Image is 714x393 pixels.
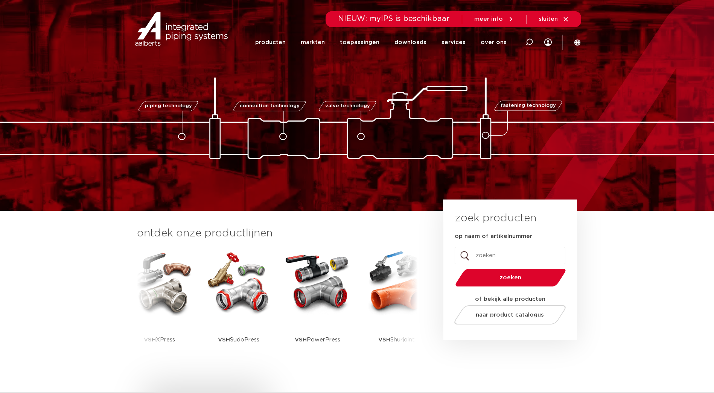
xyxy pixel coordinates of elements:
[452,305,568,324] a: naar product catalogus
[539,16,569,23] a: sluiten
[295,316,340,363] p: PowerPress
[137,226,418,241] h3: ontdek onze productlijnen
[441,28,466,57] a: services
[340,28,379,57] a: toepassingen
[205,248,273,363] a: VSHSudoPress
[255,28,286,57] a: producten
[325,104,370,108] span: valve technology
[539,16,558,22] span: sluiten
[474,16,514,23] a: meer info
[378,316,415,363] p: Shurjoint
[475,296,545,302] strong: of bekijk alle producten
[218,337,230,343] strong: VSH
[239,104,299,108] span: connection technology
[475,275,547,280] span: zoeken
[455,247,565,264] input: zoeken
[301,28,325,57] a: markten
[481,28,507,57] a: over ons
[455,211,536,226] h3: zoek producten
[363,248,431,363] a: VSHShurjoint
[295,337,307,343] strong: VSH
[144,316,175,363] p: XPress
[126,248,193,363] a: VSHXPress
[455,233,532,240] label: op naam of artikelnummer
[338,15,450,23] span: NIEUW: myIPS is beschikbaar
[474,16,503,22] span: meer info
[145,104,192,108] span: piping technology
[452,268,569,287] button: zoeken
[218,316,259,363] p: SudoPress
[394,28,426,57] a: downloads
[284,248,352,363] a: VSHPowerPress
[476,312,544,318] span: naar product catalogus
[501,104,556,108] span: fastening technology
[255,28,507,57] nav: Menu
[144,337,156,343] strong: VSH
[378,337,390,343] strong: VSH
